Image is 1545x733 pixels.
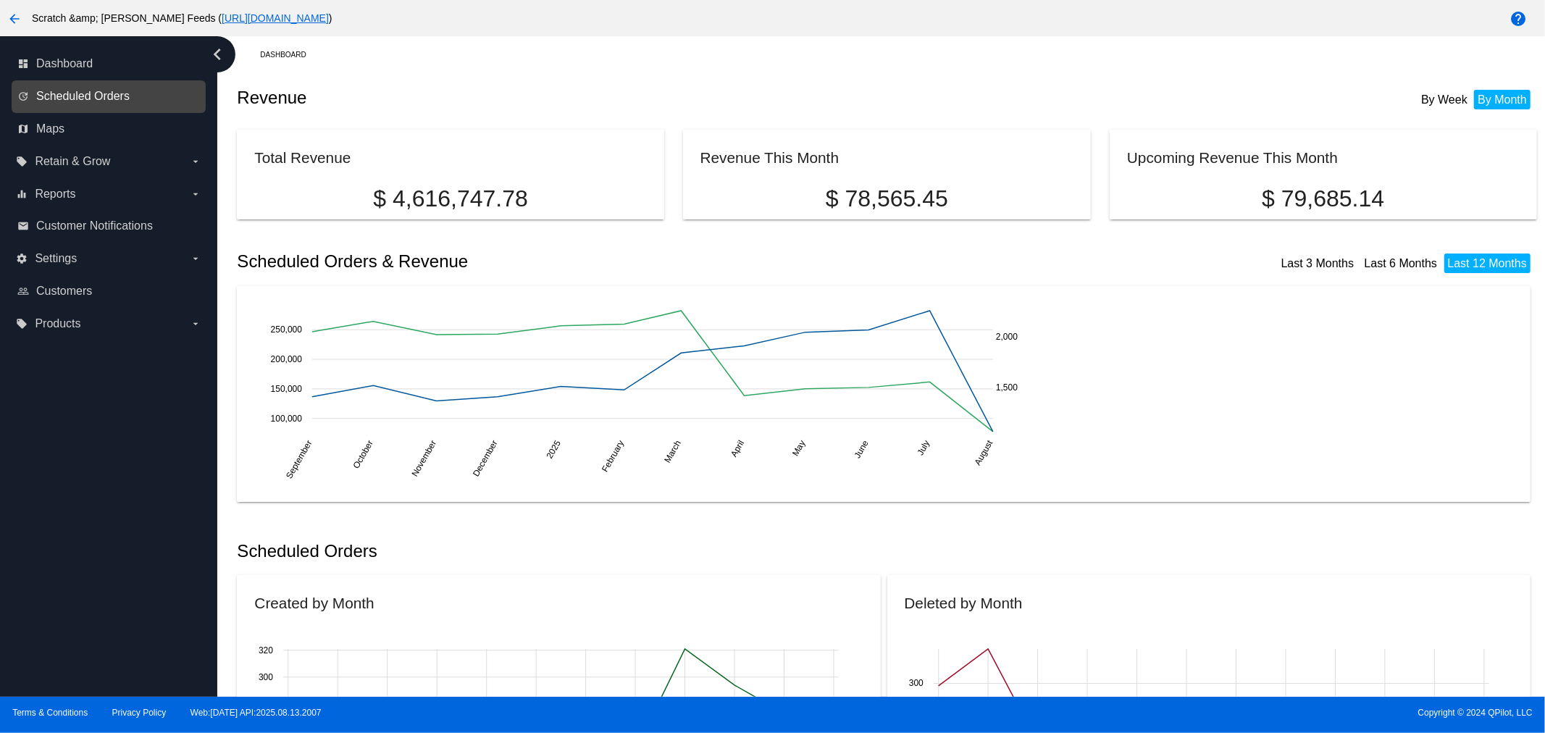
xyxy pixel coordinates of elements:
text: 250,000 [271,324,303,335]
h2: Scheduled Orders & Revenue [237,251,887,272]
i: map [17,123,29,135]
text: July [916,438,932,456]
span: Scheduled Orders [36,90,130,103]
i: chevron_left [206,43,229,66]
span: Settings [35,252,77,265]
i: local_offer [16,156,28,167]
p: $ 78,565.45 [700,185,1074,212]
span: Retain & Grow [35,155,110,168]
span: Dashboard [36,57,93,70]
text: 100,000 [271,413,303,423]
h2: Deleted by Month [905,595,1023,611]
a: Terms & Conditions [12,708,88,718]
i: settings [16,253,28,264]
text: November [410,438,439,478]
text: December [471,438,500,478]
a: Last 6 Months [1365,257,1438,269]
span: Reports [35,188,75,201]
text: 320 [259,645,273,655]
a: Dashboard [260,43,319,66]
a: Last 3 Months [1281,257,1355,269]
mat-icon: help [1510,10,1527,28]
li: By Month [1474,90,1531,109]
text: April [729,438,747,458]
text: September [285,438,314,480]
text: March [663,438,684,464]
text: 200,000 [271,354,303,364]
li: By Week [1418,90,1471,109]
a: email Customer Notifications [17,214,201,238]
i: equalizer [16,188,28,200]
i: dashboard [17,58,29,70]
text: 150,000 [271,383,303,393]
mat-icon: arrow_back [6,10,23,28]
a: update Scheduled Orders [17,85,201,108]
h2: Revenue This Month [700,149,840,166]
span: Maps [36,122,64,135]
text: 300 [908,679,923,689]
span: Copyright © 2024 QPilot, LLC [785,708,1533,718]
i: update [17,91,29,102]
h2: Revenue [237,88,887,108]
text: October [351,438,375,470]
h2: Scheduled Orders [237,541,887,561]
text: 2025 [545,438,564,460]
i: arrow_drop_down [190,188,201,200]
a: [URL][DOMAIN_NAME] [222,12,329,24]
i: arrow_drop_down [190,318,201,330]
text: 2,000 [996,331,1018,341]
a: Last 12 Months [1448,257,1527,269]
text: May [791,438,808,458]
p: $ 79,685.14 [1127,185,1519,212]
text: June [853,438,871,460]
text: February [600,438,627,474]
h2: Created by Month [254,595,374,611]
span: Products [35,317,80,330]
i: local_offer [16,318,28,330]
span: Customers [36,285,92,298]
span: Scratch &amp; [PERSON_NAME] Feeds ( ) [32,12,332,24]
a: people_outline Customers [17,280,201,303]
span: Customer Notifications [36,219,153,233]
a: Web:[DATE] API:2025.08.13.2007 [190,708,322,718]
i: arrow_drop_down [190,253,201,264]
h2: Total Revenue [254,149,351,166]
text: August [973,438,995,467]
h2: Upcoming Revenue This Month [1127,149,1338,166]
text: 300 [259,672,273,682]
a: dashboard Dashboard [17,52,201,75]
p: $ 4,616,747.78 [254,185,646,212]
a: map Maps [17,117,201,141]
a: Privacy Policy [112,708,167,718]
i: people_outline [17,285,29,297]
i: arrow_drop_down [190,156,201,167]
text: 1,500 [996,382,1018,393]
i: email [17,220,29,232]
